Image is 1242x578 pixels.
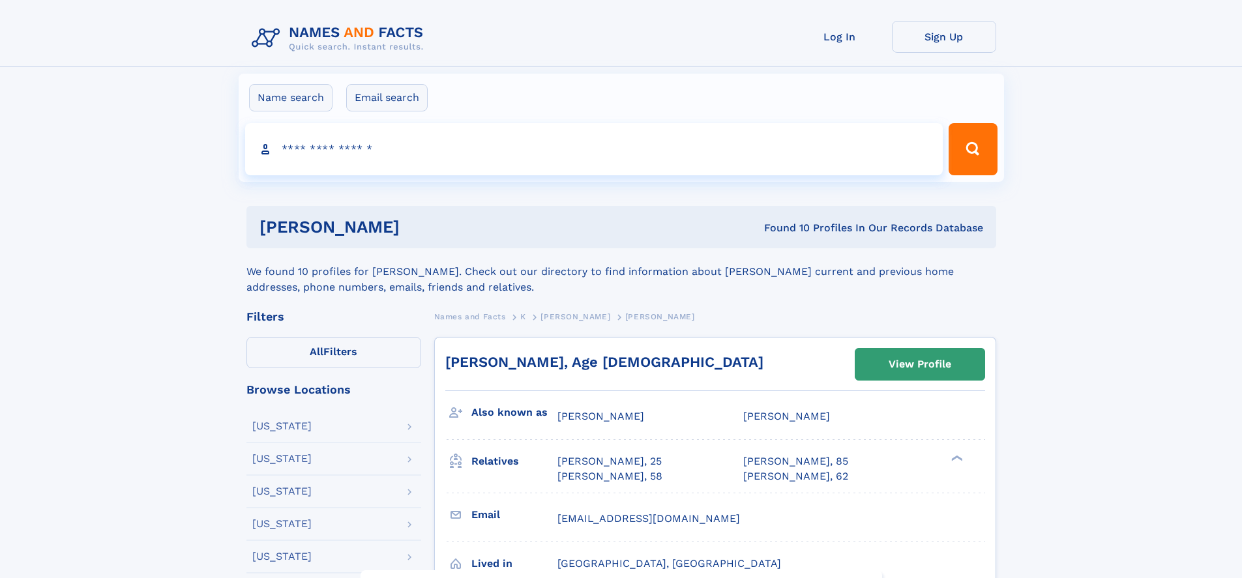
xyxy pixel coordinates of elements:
[557,454,662,469] a: [PERSON_NAME], 25
[743,454,848,469] a: [PERSON_NAME], 85
[471,504,557,526] h3: Email
[889,349,951,379] div: View Profile
[855,349,984,380] a: View Profile
[948,454,964,463] div: ❯
[434,308,506,325] a: Names and Facts
[246,311,421,323] div: Filters
[743,410,830,422] span: [PERSON_NAME]
[246,21,434,56] img: Logo Names and Facts
[788,21,892,53] a: Log In
[743,469,848,484] a: [PERSON_NAME], 62
[246,384,421,396] div: Browse Locations
[520,312,526,321] span: K
[471,450,557,472] h3: Relatives
[892,21,996,53] a: Sign Up
[540,308,610,325] a: [PERSON_NAME]
[346,84,428,111] label: Email search
[557,557,781,570] span: [GEOGRAPHIC_DATA], [GEOGRAPHIC_DATA]
[540,312,610,321] span: [PERSON_NAME]
[625,312,695,321] span: [PERSON_NAME]
[557,512,740,525] span: [EMAIL_ADDRESS][DOMAIN_NAME]
[520,308,526,325] a: K
[557,469,662,484] a: [PERSON_NAME], 58
[471,401,557,424] h3: Also known as
[471,553,557,575] h3: Lived in
[249,84,333,111] label: Name search
[246,248,996,295] div: We found 10 profiles for [PERSON_NAME]. Check out our directory to find information about [PERSON...
[246,337,421,368] label: Filters
[252,454,312,464] div: [US_STATE]
[582,221,983,235] div: Found 10 Profiles In Our Records Database
[445,354,763,370] a: [PERSON_NAME], Age [DEMOGRAPHIC_DATA]
[949,123,997,175] button: Search Button
[310,345,323,358] span: All
[252,421,312,431] div: [US_STATE]
[259,219,582,235] h1: [PERSON_NAME]
[252,519,312,529] div: [US_STATE]
[557,410,644,422] span: [PERSON_NAME]
[252,486,312,497] div: [US_STATE]
[252,551,312,562] div: [US_STATE]
[245,123,943,175] input: search input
